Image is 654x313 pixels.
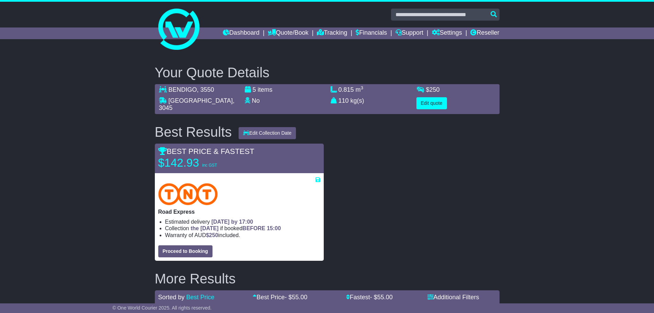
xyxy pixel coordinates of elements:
[242,225,265,231] span: BEFORE
[197,86,214,93] span: , 3550
[158,209,320,215] p: Road Express
[427,294,479,301] a: Additional Filters
[356,86,364,93] span: m
[155,65,500,80] h2: Your Quote Details
[165,232,320,238] li: Warranty of AUD included.
[158,245,213,257] button: Proceed to Booking
[285,294,307,301] span: - $
[339,86,354,93] span: 0.815
[158,183,218,205] img: TNT Domestic: Road Express
[470,27,499,39] a: Reseller
[252,97,260,104] span: No
[268,27,308,39] a: Quote/Book
[377,294,393,301] span: 55.00
[206,232,218,238] span: $
[165,219,320,225] li: Estimated delivery
[432,27,462,39] a: Settings
[158,294,185,301] span: Sorted by
[356,27,387,39] a: Financials
[346,294,393,301] a: Fastest- $55.00
[211,219,253,225] span: [DATE] by 17:00
[370,294,393,301] span: - $
[267,225,281,231] span: 15:00
[239,127,296,139] button: Edit Collection Date
[158,147,254,156] span: BEST PRICE & FASTEST
[351,97,364,104] span: kg(s)
[113,305,212,311] span: © One World Courier 2025. All rights reserved.
[429,86,440,93] span: 250
[361,85,364,90] sup: 3
[169,97,233,104] span: [GEOGRAPHIC_DATA]
[191,225,218,231] span: the [DATE]
[292,294,307,301] span: 55.00
[186,294,215,301] a: Best Price
[165,225,320,232] li: Collection
[151,124,236,139] div: Best Results
[426,86,440,93] span: $
[253,86,256,93] span: 5
[209,232,218,238] span: 250
[253,294,307,301] a: Best Price- $55.00
[339,97,349,104] span: 110
[416,97,447,109] button: Edit quote
[395,27,423,39] a: Support
[169,86,197,93] span: BENDIGO
[258,86,273,93] span: items
[202,163,217,168] span: inc GST
[155,271,500,286] h2: More Results
[223,27,260,39] a: Dashboard
[191,225,281,231] span: if booked
[317,27,347,39] a: Tracking
[158,156,244,170] p: $142.93
[159,97,234,112] span: , 3045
